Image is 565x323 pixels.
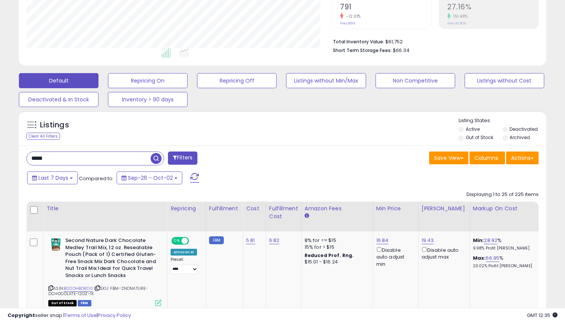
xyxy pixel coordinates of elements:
a: 6.82 [269,237,280,244]
div: Displaying 1 to 25 of 225 items [466,191,539,198]
label: Out of Stock [466,134,493,141]
button: Sep-26 - Oct-02 [117,171,182,184]
div: Clear All Filters [26,133,60,140]
div: Disable auto adjust min [376,246,413,268]
div: Amazon AI [171,249,197,256]
b: Total Inventory Value: [333,38,384,45]
h5: Listings [40,120,69,130]
p: 20.02% Profit [PERSON_NAME] [473,263,536,269]
b: Short Term Storage Fees: [333,47,392,54]
button: Columns [470,152,505,164]
div: % [473,237,536,251]
a: 28.92 [484,237,497,244]
div: [PERSON_NAME] [422,205,466,213]
div: 8% for <= $15 [305,237,367,244]
span: ON [172,238,182,244]
button: Listings without Cost [465,73,544,88]
div: Disable auto adjust max [422,246,464,260]
button: Deactivated & In Stock [19,92,99,107]
span: Last 7 Days [38,174,68,182]
div: Min Price [376,205,415,213]
label: Deactivated [510,126,538,132]
span: Columns [474,154,498,162]
button: Listings without Min/Max [286,73,366,88]
small: FBM [209,236,224,244]
div: 15% for > $15 [305,244,367,251]
li: $61,752 [333,37,533,46]
div: Cost [246,205,263,213]
div: seller snap | | [8,312,131,319]
p: Listing States: [459,117,546,124]
span: Sep-26 - Oct-02 [128,174,173,182]
th: The percentage added to the cost of goods (COGS) that forms the calculator for Min & Max prices. [470,202,541,231]
span: Compared to: [79,175,114,182]
small: -12.01% [343,14,361,19]
button: Last 7 Days [27,171,78,184]
div: Title [46,205,164,213]
div: Markup on Cost [473,205,538,213]
div: Amazon Fees [305,205,370,213]
label: Active [466,126,480,132]
a: 16.84 [376,237,389,244]
img: 51btqttrGGL._SL40_.jpg [48,237,63,252]
button: Default [19,73,99,88]
span: | SKU: FBM-2NDNATURE-DCHOCOLATE-12OZ-1X [48,285,148,297]
button: Inventory > 90 days [108,92,188,107]
small: Prev: 899 [340,21,356,26]
b: Reduced Prof. Rng. [305,252,354,259]
a: B00OHBDRD0 [64,285,93,292]
b: Second Nature Dark Chocolate Medley Trail Mix, 12 oz. Resealable Pouch (Pack of 1) Certified Glut... [65,237,157,281]
a: Privacy Policy [98,312,131,319]
div: Repricing [171,205,203,213]
a: 5.81 [246,237,255,244]
button: Save View [429,152,468,164]
span: $66.34 [393,47,410,54]
b: Max: [473,254,486,262]
div: Preset: [171,257,200,274]
div: Fulfillment [209,205,240,213]
b: Min: [473,237,484,244]
a: 66.95 [486,254,499,262]
a: 19.43 [422,237,434,244]
div: Fulfillment Cost [269,205,298,220]
span: FBM [78,300,91,306]
span: OFF [188,238,200,244]
h2: 27.16% [447,3,538,13]
button: Repricing On [108,73,188,88]
span: All listings that are currently out of stock and unavailable for purchase on Amazon [48,300,77,306]
span: 2025-10-10 12:35 GMT [527,312,557,319]
p: 9.98% Profit [PERSON_NAME] [473,246,536,251]
small: Amazon Fees. [305,213,309,219]
small: Prev: 10.80% [447,21,466,26]
button: Filters [168,152,197,165]
button: Repricing Off [197,73,277,88]
label: Archived [510,134,530,141]
button: Non Competitive [376,73,455,88]
div: $15.01 - $16.24 [305,259,367,265]
h2: 791 [340,3,431,13]
a: Terms of Use [65,312,97,319]
strong: Copyright [8,312,35,319]
button: Actions [506,152,539,164]
div: % [473,255,536,269]
small: 151.48% [451,14,468,19]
